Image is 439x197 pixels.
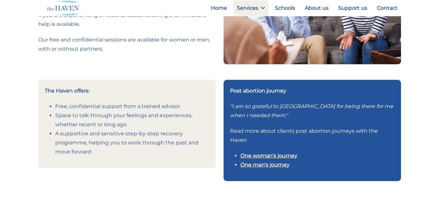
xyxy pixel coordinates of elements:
[240,153,297,159] a: One woman's journey
[272,0,298,16] a: Schools
[302,0,332,16] a: About us
[230,102,394,120] p: "I am so grateful to [GEOGRAPHIC_DATA] for being there for me when I needed them."
[230,127,394,145] p: Read more about clients post abortion journeys with the Haven
[234,0,268,16] a: Services
[335,0,370,16] a: Support us
[208,0,230,16] a: Home
[45,88,89,94] strong: The Haven offers:
[374,0,401,16] a: Contact
[55,129,209,156] li: A supportive and sensitive step-by-step recovery programme, helping you to work through the past ...
[55,102,209,111] li: Free, confidential support from a trained advisor
[38,35,216,54] p: Our free and confidential sessions are available for women or men, with or without partners.
[55,111,209,129] li: Space to talk through your feelings and experiences, whether recent or long ago
[38,11,216,29] p: If you are experiencing emotional issues following a termination, help is available.
[230,88,286,94] strong: Post abortion journey
[240,162,290,168] a: One man's journey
